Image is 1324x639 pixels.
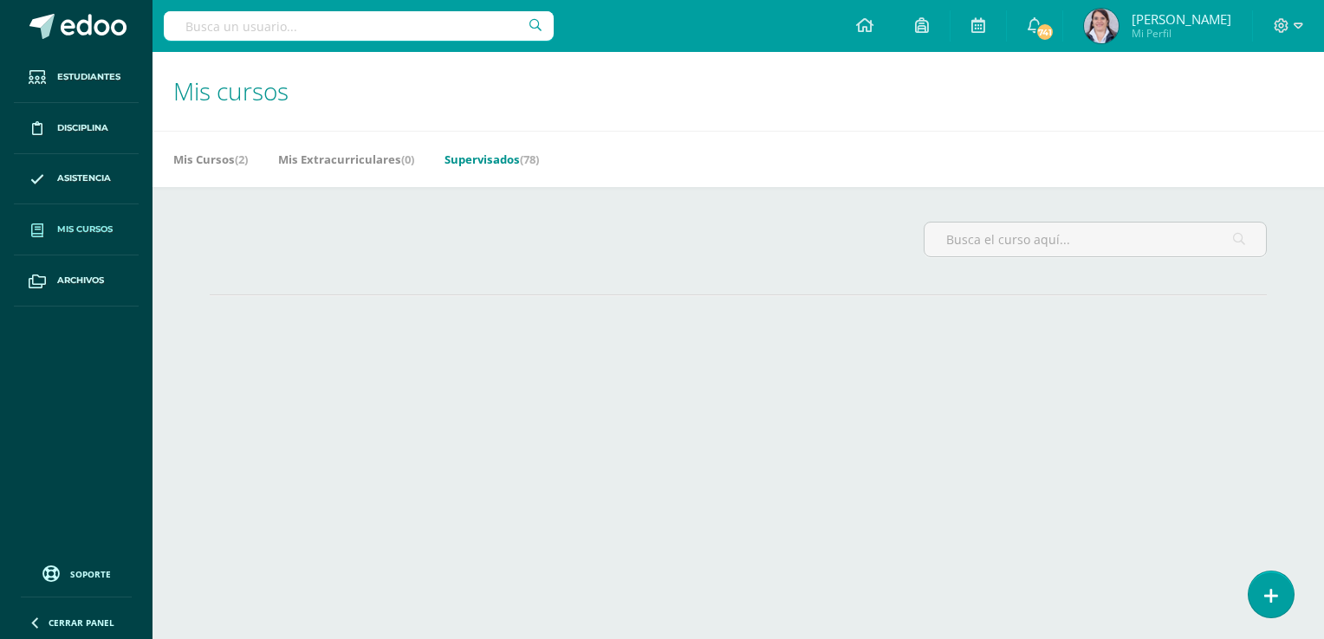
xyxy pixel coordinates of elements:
[173,74,289,107] span: Mis cursos
[49,616,114,629] span: Cerrar panel
[57,171,111,185] span: Asistencia
[57,70,120,84] span: Estudiantes
[1132,26,1231,41] span: Mi Perfil
[14,204,139,255] a: Mis cursos
[70,568,111,580] span: Soporte
[925,223,1266,256] input: Busca el curso aquí...
[173,145,248,173] a: Mis Cursos(2)
[57,274,104,287] span: Archivos
[520,152,539,167] span: (78)
[57,121,108,135] span: Disciplina
[14,255,139,307] a: Archivos
[1035,23,1054,42] span: 741
[445,145,539,173] a: Supervisados(78)
[14,154,139,205] a: Asistencia
[1084,9,1119,43] img: fcdda600d1f9d86fa9476b2715ffd3dc.png
[401,152,414,167] span: (0)
[57,223,113,236] span: Mis cursos
[14,52,139,103] a: Estudiantes
[1132,10,1231,28] span: [PERSON_NAME]
[21,561,132,584] a: Soporte
[278,145,414,173] a: Mis Extracurriculares(0)
[235,152,248,167] span: (2)
[164,11,554,41] input: Busca un usuario...
[14,103,139,154] a: Disciplina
